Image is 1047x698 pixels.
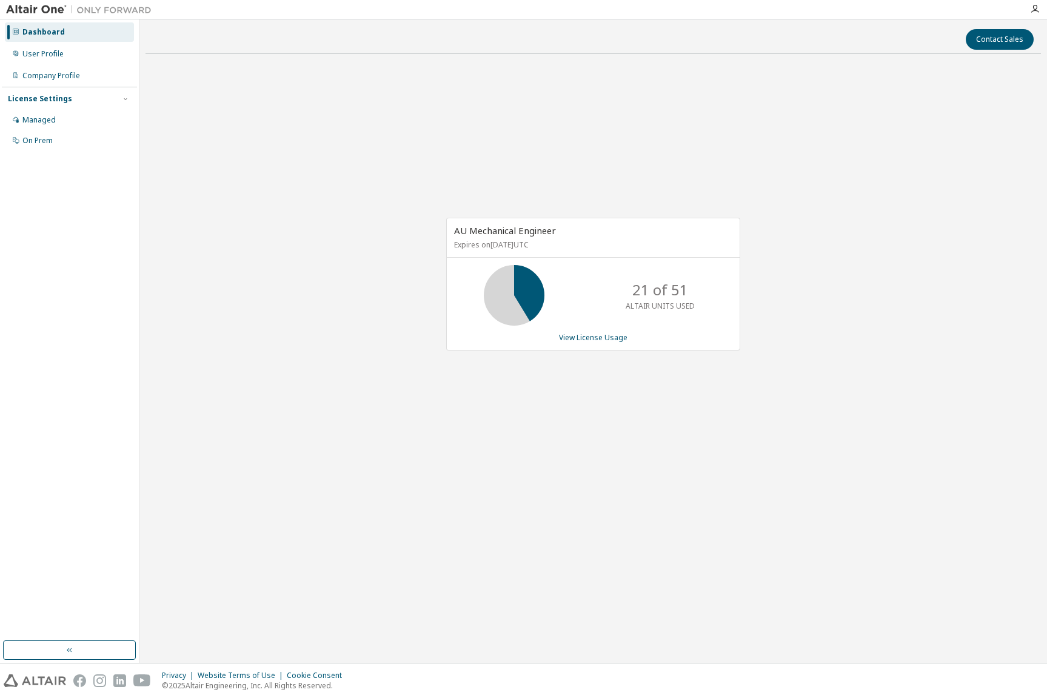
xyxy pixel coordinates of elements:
div: On Prem [22,136,53,146]
img: instagram.svg [93,674,106,687]
div: Managed [22,115,56,125]
div: User Profile [22,49,64,59]
div: Dashboard [22,27,65,37]
button: Contact Sales [966,29,1034,50]
div: Website Terms of Use [198,671,287,680]
p: ALTAIR UNITS USED [626,301,695,311]
img: linkedin.svg [113,674,126,687]
p: © 2025 Altair Engineering, Inc. All Rights Reserved. [162,680,349,691]
img: altair_logo.svg [4,674,66,687]
span: AU Mechanical Engineer [454,224,556,237]
img: facebook.svg [73,674,86,687]
div: License Settings [8,94,72,104]
img: Altair One [6,4,158,16]
div: Cookie Consent [287,671,349,680]
a: View License Usage [559,332,627,343]
p: Expires on [DATE] UTC [454,240,729,250]
p: 21 of 51 [632,280,688,300]
div: Privacy [162,671,198,680]
div: Company Profile [22,71,80,81]
img: youtube.svg [133,674,151,687]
